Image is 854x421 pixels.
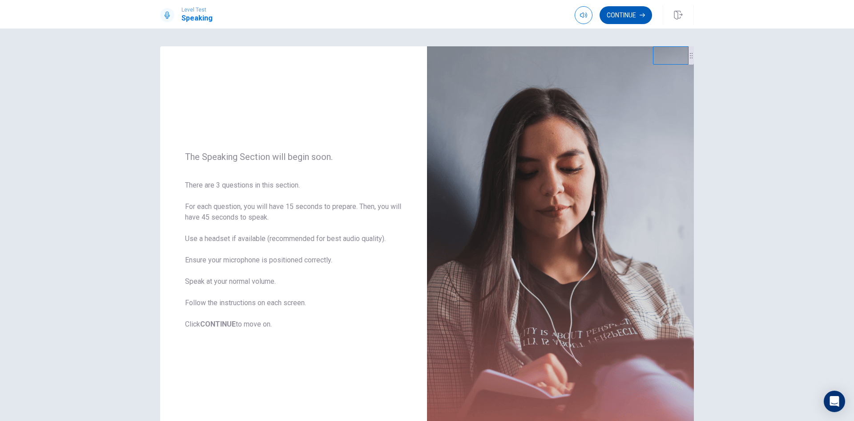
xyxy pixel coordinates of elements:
button: Continue [600,6,652,24]
span: The Speaking Section will begin soon. [185,151,402,162]
span: Level Test [181,7,213,13]
div: Open Intercom Messenger [824,391,845,412]
h1: Speaking [181,13,213,24]
b: CONTINUE [200,320,236,328]
span: There are 3 questions in this section. For each question, you will have 15 seconds to prepare. Th... [185,180,402,330]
